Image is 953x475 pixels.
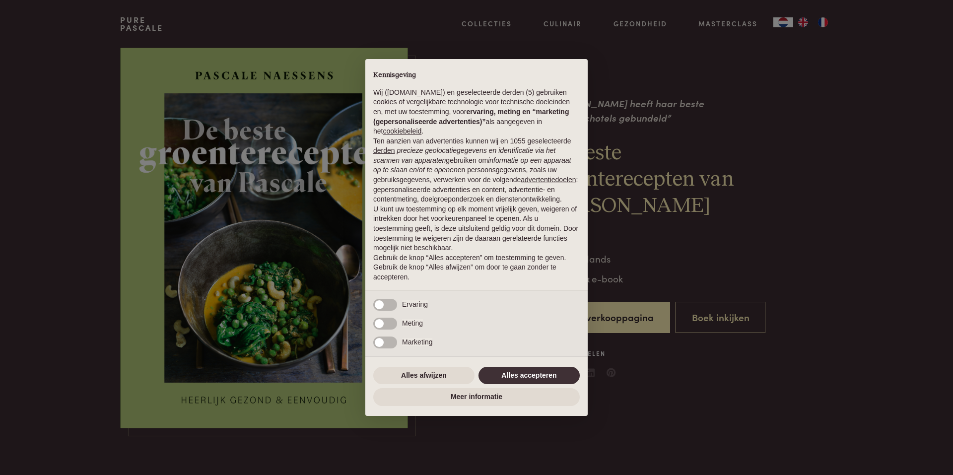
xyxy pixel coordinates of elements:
p: Wij ([DOMAIN_NAME]) en geselecteerde derden (5) gebruiken cookies of vergelijkbare technologie vo... [373,88,580,136]
a: cookiebeleid [383,127,421,135]
em: precieze geolocatiegegevens en identificatie via het scannen van apparaten [373,146,555,164]
h2: Kennisgeving [373,71,580,80]
p: U kunt uw toestemming op elk moment vrijelijk geven, weigeren of intrekken door het voorkeurenpan... [373,204,580,253]
button: derden [373,146,395,156]
em: informatie op een apparaat op te slaan en/of te openen [373,156,571,174]
button: Meer informatie [373,388,580,406]
p: Ten aanzien van advertenties kunnen wij en 1055 geselecteerde gebruiken om en persoonsgegevens, z... [373,136,580,204]
button: Alles accepteren [478,367,580,385]
span: Marketing [402,338,432,346]
span: Ervaring [402,300,428,308]
button: advertentiedoelen [521,175,576,185]
button: Alles afwijzen [373,367,475,385]
p: Gebruik de knop “Alles accepteren” om toestemming te geven. Gebruik de knop “Alles afwijzen” om d... [373,253,580,282]
span: Meting [402,319,423,327]
strong: ervaring, meting en “marketing (gepersonaliseerde advertenties)” [373,108,569,126]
